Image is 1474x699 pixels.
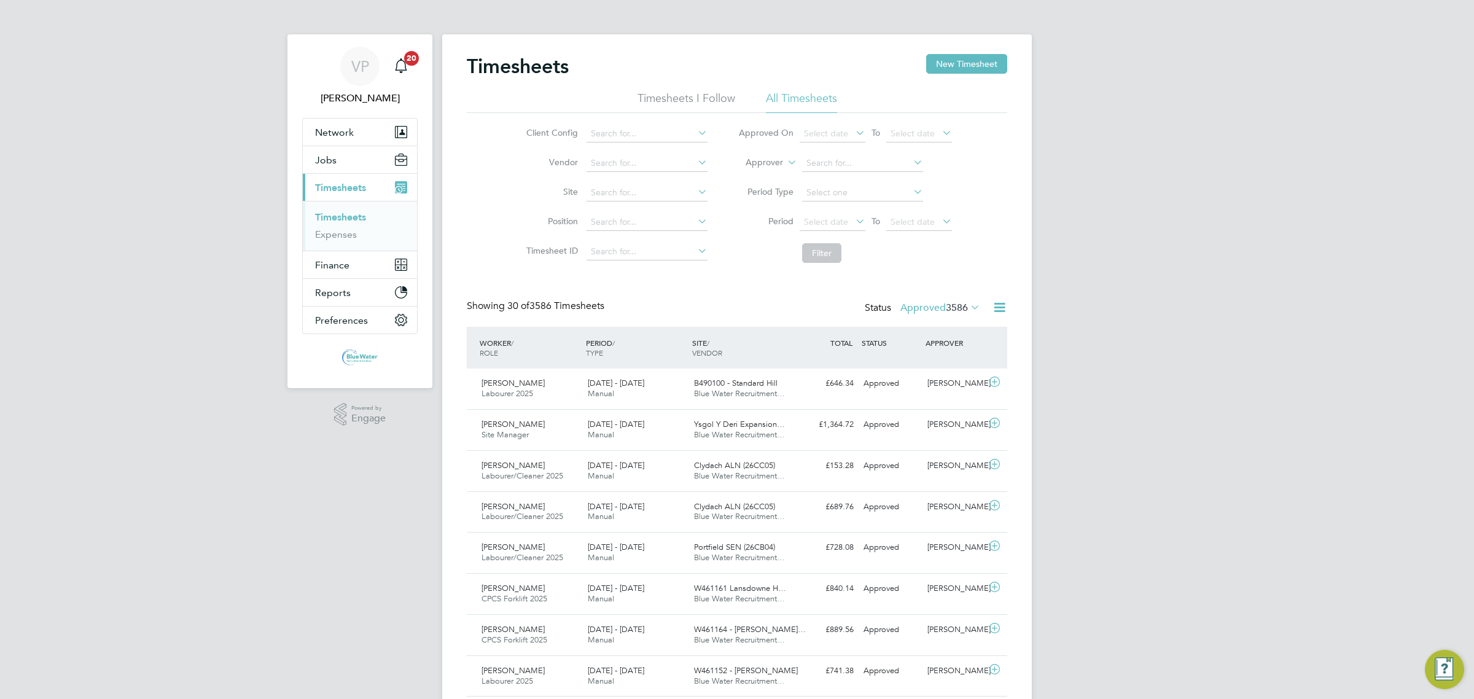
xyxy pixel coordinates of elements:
div: Approved [859,373,922,394]
label: Client Config [523,127,578,138]
span: Labourer/Cleaner 2025 [482,552,563,563]
span: Select date [891,216,935,227]
label: Site [523,186,578,197]
input: Search for... [802,155,923,172]
div: £1,364.72 [795,415,859,435]
span: Labourer 2025 [482,676,533,686]
span: 30 of [507,300,529,312]
button: Network [303,119,417,146]
span: Clydach ALN (26CC05) [694,460,775,471]
span: [DATE] - [DATE] [588,583,644,593]
span: [DATE] - [DATE] [588,460,644,471]
span: Select date [891,128,935,139]
nav: Main navigation [287,34,432,388]
button: Reports [303,279,417,306]
span: Preferences [315,314,368,326]
button: Preferences [303,307,417,334]
div: £889.56 [795,620,859,640]
span: [PERSON_NAME] [482,501,545,512]
span: Powered by [351,403,386,413]
span: [PERSON_NAME] [482,583,545,593]
a: VP[PERSON_NAME] [302,47,418,106]
a: Expenses [315,228,357,240]
span: W461161 Lansdowne H… [694,583,786,593]
a: 20 [389,47,413,86]
span: Finance [315,259,349,271]
button: Finance [303,251,417,278]
div: Approved [859,456,922,476]
div: Approved [859,620,922,640]
div: £728.08 [795,537,859,558]
span: Manual [588,635,614,645]
span: To [868,125,884,141]
label: Period Type [738,186,794,197]
div: Approved [859,579,922,599]
img: bluewaterwales-logo-retina.png [342,346,378,366]
span: [DATE] - [DATE] [588,542,644,552]
span: B490100 - Standard Hill [694,378,778,388]
div: SITE [689,332,795,364]
span: Select date [804,216,848,227]
span: Blue Water Recruitment… [694,552,785,563]
span: 20 [404,51,419,66]
div: [PERSON_NAME] [922,456,986,476]
span: Victoria Price [302,91,418,106]
div: [PERSON_NAME] [922,497,986,517]
span: Manual [588,676,614,686]
label: Period [738,216,794,227]
button: Filter [802,243,841,263]
span: VENDOR [692,348,722,357]
div: WORKER [477,332,583,364]
span: TYPE [586,348,603,357]
span: Blue Water Recruitment… [694,635,785,645]
div: Status [865,300,983,317]
span: Portfield SEN (26CB04) [694,542,775,552]
span: 3586 [946,302,968,314]
span: Manual [588,511,614,521]
span: Clydach ALN (26CC05) [694,501,775,512]
div: [PERSON_NAME] [922,579,986,599]
span: Jobs [315,154,337,166]
span: [DATE] - [DATE] [588,419,644,429]
span: / [511,338,513,348]
span: Select date [804,128,848,139]
div: [PERSON_NAME] [922,415,986,435]
span: Blue Water Recruitment… [694,676,785,686]
span: 3586 Timesheets [507,300,604,312]
div: STATUS [859,332,922,354]
span: Ysgol Y Deri Expansion… [694,419,785,429]
label: Approver [728,157,783,169]
div: Approved [859,537,922,558]
div: [PERSON_NAME] [922,537,986,558]
span: / [612,338,615,348]
div: PERIOD [583,332,689,364]
span: Blue Water Recruitment… [694,471,785,481]
span: TOTAL [830,338,852,348]
label: Vendor [523,157,578,168]
span: [PERSON_NAME] [482,460,545,471]
input: Search for... [587,155,708,172]
span: W461164 - [PERSON_NAME]… [694,624,806,635]
div: Showing [467,300,607,313]
span: Network [315,127,354,138]
button: Engage Resource Center [1425,650,1464,689]
span: Blue Water Recruitment… [694,593,785,604]
div: £840.14 [795,579,859,599]
div: Approved [859,661,922,681]
div: Approved [859,497,922,517]
span: To [868,213,884,229]
span: Manual [588,429,614,440]
div: [PERSON_NAME] [922,620,986,640]
input: Search for... [587,243,708,260]
span: ROLE [480,348,498,357]
span: Manual [588,552,614,563]
h2: Timesheets [467,54,569,79]
div: [PERSON_NAME] [922,373,986,394]
span: [PERSON_NAME] [482,378,545,388]
span: [DATE] - [DATE] [588,501,644,512]
div: £689.76 [795,497,859,517]
div: [PERSON_NAME] [922,661,986,681]
label: Position [523,216,578,227]
span: / [707,338,709,348]
label: Approved On [738,127,794,138]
